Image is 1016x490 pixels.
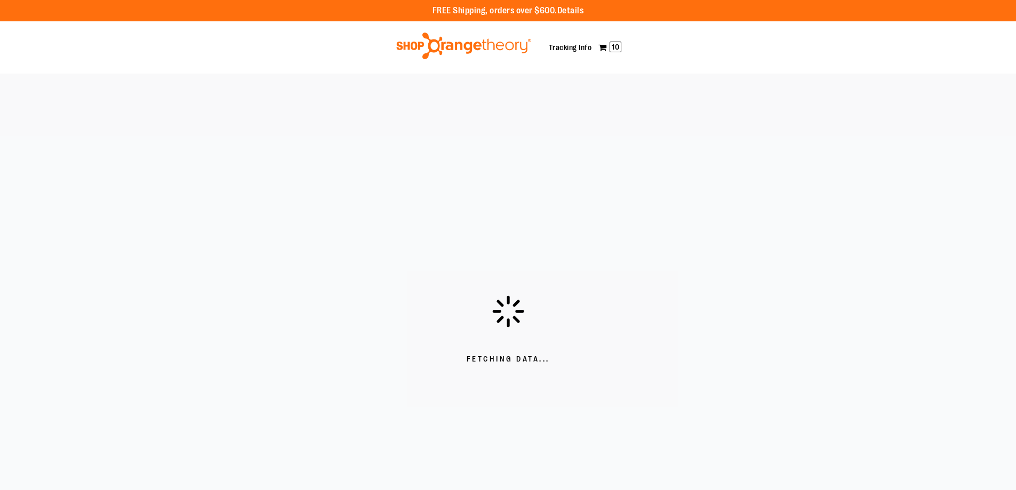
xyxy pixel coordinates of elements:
img: Shop Orangetheory [395,33,533,59]
a: Details [557,6,584,15]
span: 10 [610,42,621,52]
span: Fetching Data... [467,354,550,365]
p: FREE Shipping, orders over $600. [433,5,584,17]
a: Tracking Info [549,43,592,52]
